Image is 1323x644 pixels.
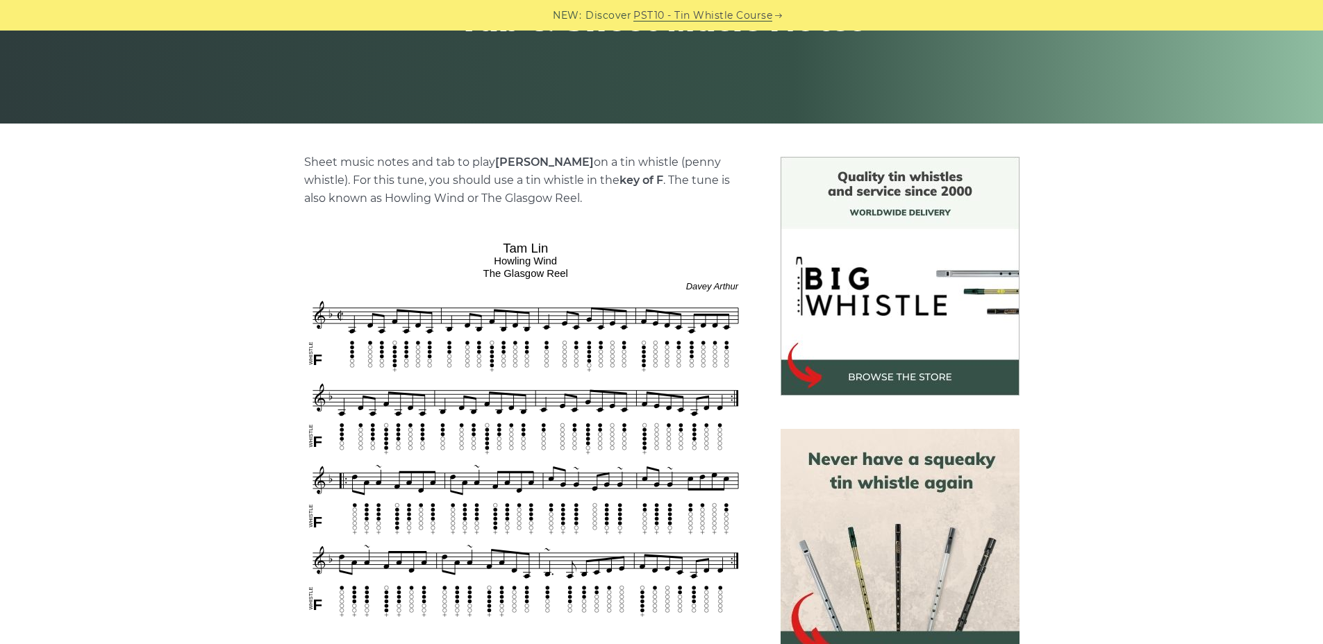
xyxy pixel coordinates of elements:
[781,157,1020,396] img: BigWhistle Tin Whistle Store
[495,155,594,169] strong: [PERSON_NAME]
[304,236,747,621] img: Tam Lin Tin Whistle Tabs & Sheet Music
[585,8,631,24] span: Discover
[619,173,663,187] strong: key of F
[633,8,772,24] a: PST10 - Tin Whistle Course
[553,8,581,24] span: NEW:
[304,153,747,207] p: Sheet music notes and tab to play on a tin whistle (penny whistle). For this tune, you should use...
